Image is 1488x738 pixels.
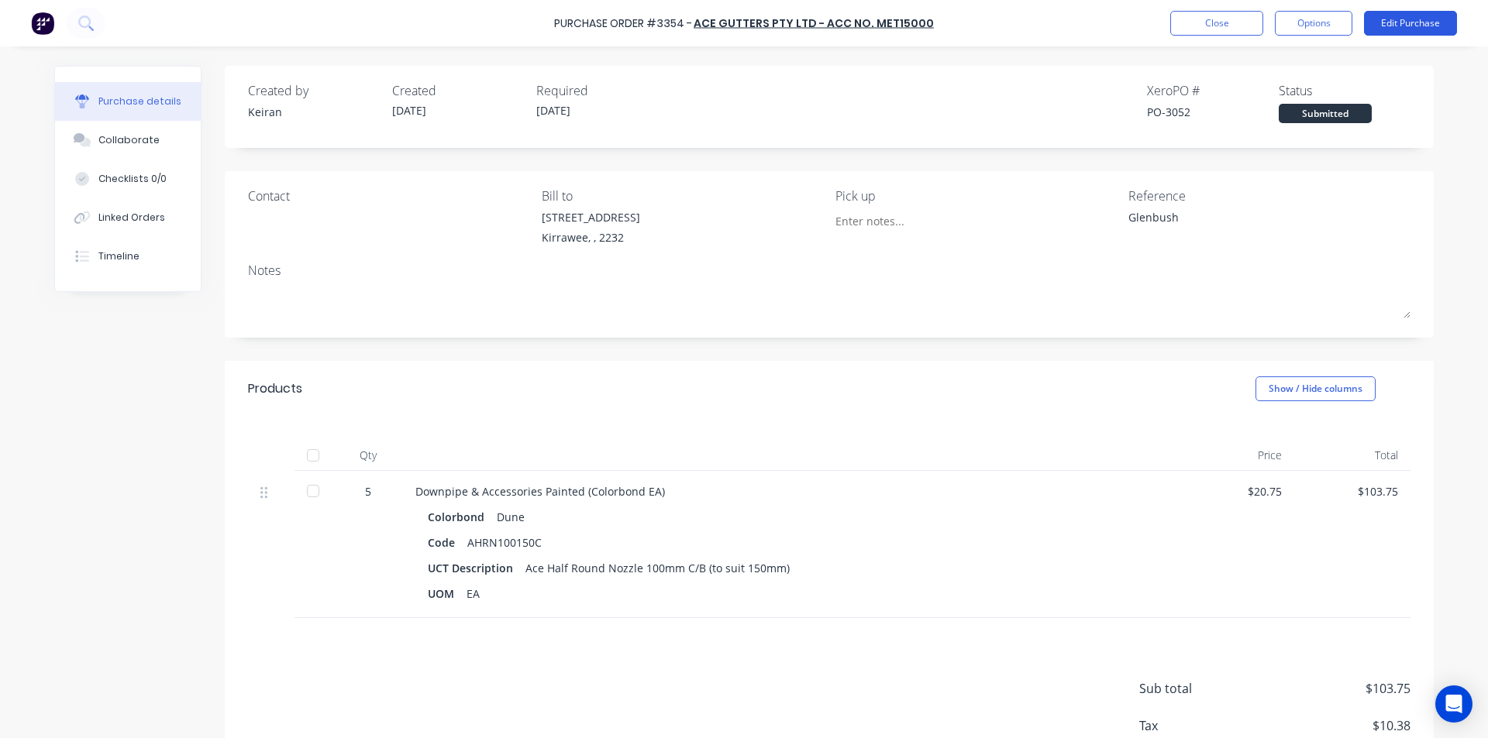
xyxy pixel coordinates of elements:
[1255,679,1410,698] span: $103.75
[1178,440,1294,471] div: Price
[55,198,201,237] button: Linked Orders
[542,209,640,225] div: [STREET_ADDRESS]
[536,81,668,100] div: Required
[98,172,167,186] div: Checklists 0/0
[415,483,1166,499] div: Downpipe & Accessories Painted (Colorbond EA)
[392,81,524,100] div: Created
[1435,685,1472,723] div: Open Intercom Messenger
[1307,483,1398,499] div: $103.75
[55,160,201,198] button: Checklists 0/0
[248,379,302,398] div: Products
[1147,81,1279,100] div: Xero PO #
[542,229,640,245] div: Kirrawee, , 2232
[428,582,467,605] div: UOM
[1364,11,1457,36] button: Edit Purchase
[55,237,201,276] button: Timeline
[497,506,525,528] div: Dune
[248,104,380,120] div: Keiran
[835,209,976,232] input: Enter notes...
[554,15,692,32] div: Purchase Order #3354 -
[1190,483,1282,499] div: $20.75
[428,506,491,528] div: Colorbond
[1279,104,1372,123] div: Submitted
[1139,679,1255,698] span: Sub total
[1279,81,1410,100] div: Status
[1128,209,1322,244] textarea: Glenbush
[467,582,480,605] div: EA
[1294,440,1410,471] div: Total
[98,133,160,147] div: Collaborate
[31,12,54,35] img: Factory
[525,557,790,579] div: Ace Half Round Nozzle 100mm C/B (to suit 150mm)
[248,81,380,100] div: Created by
[1139,716,1255,735] span: Tax
[55,121,201,160] button: Collaborate
[1255,376,1376,401] button: Show / Hide columns
[428,531,467,554] div: Code
[694,15,934,31] a: Ace Gutters Pty Ltd - Acc No. MET15000
[835,187,1118,205] div: Pick up
[1255,716,1410,735] span: $10.38
[1147,104,1279,120] div: PO-3052
[1275,11,1352,36] button: Options
[467,531,542,554] div: AHRN100150C
[542,187,824,205] div: Bill to
[55,82,201,121] button: Purchase details
[248,261,1410,280] div: Notes
[248,187,530,205] div: Contact
[98,249,139,263] div: Timeline
[346,483,391,499] div: 5
[98,211,165,225] div: Linked Orders
[1170,11,1263,36] button: Close
[98,94,181,108] div: Purchase details
[1128,187,1410,205] div: Reference
[333,440,403,471] div: Qty
[428,557,525,579] div: UCT Description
